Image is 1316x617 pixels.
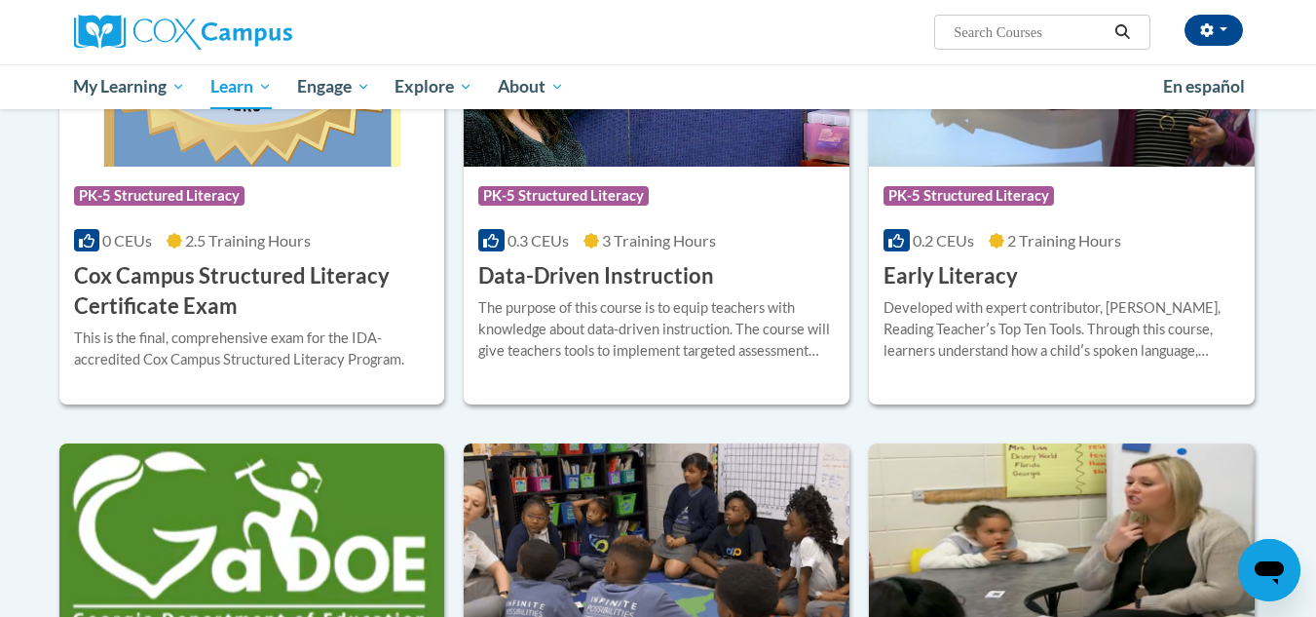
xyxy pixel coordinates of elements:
[913,231,974,250] span: 0.2 CEUs
[198,64,284,109] a: Learn
[884,186,1054,206] span: PK-5 Structured Literacy
[884,297,1240,362] div: Developed with expert contributor, [PERSON_NAME], Reading Teacherʹs Top Ten Tools. Through this c...
[102,231,152,250] span: 0 CEUs
[952,20,1108,44] input: Search Courses
[508,231,569,250] span: 0.3 CEUs
[284,64,383,109] a: Engage
[1150,66,1258,107] a: En español
[382,64,485,109] a: Explore
[1007,231,1121,250] span: 2 Training Hours
[884,261,1018,291] h3: Early Literacy
[45,64,1272,109] div: Main menu
[74,261,431,322] h3: Cox Campus Structured Literacy Certificate Exam
[73,75,185,98] span: My Learning
[602,231,716,250] span: 3 Training Hours
[210,75,272,98] span: Learn
[61,64,199,109] a: My Learning
[485,64,577,109] a: About
[1163,76,1245,96] span: En español
[74,186,244,206] span: PK-5 Structured Literacy
[478,261,714,291] h3: Data-Driven Instruction
[297,75,370,98] span: Engage
[478,297,835,362] div: The purpose of this course is to equip teachers with knowledge about data-driven instruction. The...
[478,186,649,206] span: PK-5 Structured Literacy
[74,15,292,50] img: Cox Campus
[74,15,444,50] a: Cox Campus
[1184,15,1243,46] button: Account Settings
[395,75,472,98] span: Explore
[498,75,564,98] span: About
[185,231,311,250] span: 2.5 Training Hours
[1238,539,1300,601] iframe: Button to launch messaging window
[74,328,431,370] div: This is the final, comprehensive exam for the IDA-accredited Cox Campus Structured Literacy Program.
[1108,20,1137,44] button: Search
